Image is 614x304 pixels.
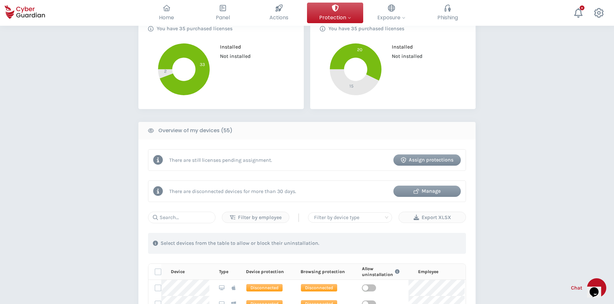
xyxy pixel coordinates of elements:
[418,269,438,275] p: Employee
[393,154,461,166] button: Assign protections
[169,188,296,194] p: There are disconnected devices for more than 30 days.
[377,14,405,22] span: Exposure
[419,3,476,23] button: Phishing
[138,3,195,23] button: Home
[387,53,423,59] span: Not installed
[251,3,307,23] button: Actions
[159,14,174,22] span: Home
[387,44,413,50] span: Installed
[393,186,461,197] button: Manage
[329,25,404,32] p: You have 35 purchased licenses
[161,240,319,246] p: Select devices from the table to allow or block their uninstallation.
[399,212,466,223] button: Export XLSX
[571,284,582,292] span: Chat
[307,3,363,23] button: Protection
[158,127,232,134] b: Overview of my devices (55)
[227,214,284,221] div: Filter by employee
[215,53,251,59] span: Not installed
[148,212,215,223] input: Search...
[222,212,289,223] button: Filter by employee
[246,269,284,275] p: Device protection
[301,269,345,275] p: Browsing protection
[580,5,584,10] div: +
[297,213,300,222] span: |
[363,3,419,23] button: Exposure
[398,187,456,195] div: Manage
[169,157,272,163] p: There are still licenses pending assignment.
[301,284,338,292] span: Disconnected
[171,269,185,275] p: Device
[269,14,288,22] span: Actions
[437,14,458,22] span: Phishing
[157,25,232,32] p: You have 35 purchased licenses
[587,278,608,298] iframe: chat widget
[319,14,351,22] span: Protection
[404,214,461,221] div: Export XLSX
[215,44,241,50] span: Installed
[219,269,228,275] p: Type
[393,266,401,277] button: Link to FAQ information
[246,284,283,292] span: Disconnected
[195,3,251,23] button: Panel
[398,156,456,164] div: Assign protections
[362,266,394,277] p: Allow uninstallation
[216,14,230,22] span: Panel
